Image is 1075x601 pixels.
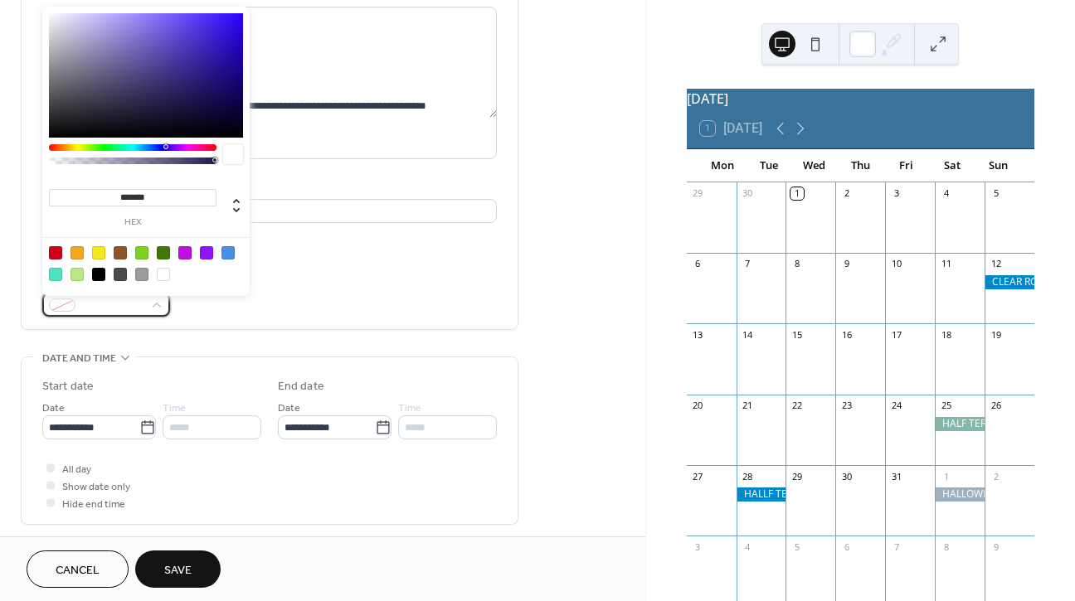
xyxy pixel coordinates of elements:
div: #8B572A [114,246,127,259]
span: Date [278,400,300,417]
div: 22 [790,400,803,412]
div: 30 [742,187,754,200]
div: #BD10E0 [178,246,192,259]
span: Date and time [42,350,116,367]
div: 29 [790,470,803,482]
div: 27 [692,470,704,482]
div: Sun [975,149,1021,182]
div: 24 [890,400,902,412]
div: 2 [840,187,853,200]
div: 8 [940,540,952,553]
div: 8 [790,258,803,270]
div: 26 [990,400,1002,412]
div: 25 [940,400,952,412]
span: Date [42,400,65,417]
span: Save [164,562,192,579]
div: 2 [990,470,1002,482]
div: 28 [742,470,754,482]
div: #417505 [157,246,170,259]
div: 1 [790,187,803,200]
div: 16 [840,328,853,341]
div: End date [278,378,324,395]
div: Tue [746,149,791,182]
div: CLEAR ROUND [985,275,1034,289]
div: 29 [692,187,704,200]
div: Mon [700,149,746,182]
div: #50E3C2 [49,268,62,281]
span: All day [62,461,91,478]
div: 13 [692,328,704,341]
span: Time [398,400,421,417]
div: #F5A623 [71,246,84,259]
div: 9 [990,540,1002,553]
div: #9013FE [200,246,213,259]
div: HALF TERM DRESSAGE [935,417,985,431]
div: HALLF TERM CLEAR ROUND [737,487,786,502]
div: 3 [692,540,704,553]
div: #FFFFFF [157,268,170,281]
div: 6 [840,540,853,553]
div: 10 [890,258,902,270]
div: 9 [840,258,853,270]
div: 4 [940,187,952,200]
div: HALLOWEEN SHOWJUMPING [935,487,985,502]
span: Cancel [56,562,100,579]
div: 6 [692,258,704,270]
div: 21 [742,400,754,412]
div: [DATE] [687,89,1034,109]
div: 31 [890,470,902,482]
div: 5 [990,187,1002,200]
div: 14 [742,328,754,341]
div: 5 [790,540,803,553]
span: Show date only [62,478,130,496]
div: 3 [890,187,902,200]
div: 12 [990,258,1002,270]
div: #9B9B9B [135,268,148,281]
div: 11 [940,258,952,270]
label: hex [49,218,216,227]
span: Hide end time [62,496,125,513]
div: 17 [890,328,902,341]
div: #4A4A4A [114,268,127,281]
div: #000000 [92,268,105,281]
div: Fri [883,149,929,182]
div: 7 [890,540,902,553]
div: #B8E986 [71,268,84,281]
div: #7ED321 [135,246,148,259]
div: #4A90E2 [221,246,235,259]
div: 4 [742,540,754,553]
div: 20 [692,400,704,412]
div: Wed [791,149,837,182]
span: Time [163,400,186,417]
button: Save [135,550,221,588]
div: 23 [840,400,853,412]
div: Thu [838,149,883,182]
div: Start date [42,378,94,395]
div: 19 [990,328,1002,341]
div: 7 [742,258,754,270]
div: Location [42,179,494,196]
div: 15 [790,328,803,341]
div: Sat [929,149,975,182]
div: 1 [940,470,952,482]
div: 18 [940,328,952,341]
div: 30 [840,470,853,482]
button: Cancel [27,550,129,588]
div: #F8E71C [92,246,105,259]
div: #D0021B [49,246,62,259]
